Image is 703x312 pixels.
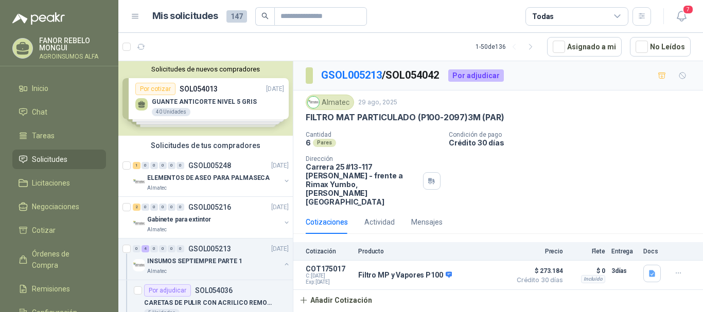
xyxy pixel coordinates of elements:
[271,244,289,254] p: [DATE]
[147,267,167,276] p: Almatec
[313,139,336,147] div: Pares
[12,79,106,98] a: Inicio
[12,173,106,193] a: Licitaciones
[188,204,231,211] p: GSOL005216
[512,265,563,277] span: $ 273.184
[122,65,289,73] button: Solicitudes de nuevos compradores
[358,248,505,255] p: Producto
[177,245,184,252] div: 0
[306,248,352,255] p: Cotización
[448,69,504,82] div: Por adjudicar
[133,201,291,234] a: 2 0 0 0 0 0 GSOL005216[DATE] Company LogoGabinete para extintorAlmatec
[512,277,563,283] span: Crédito 30 días
[152,9,218,24] h1: Mis solicitudes
[195,287,233,294] p: SOL054036
[358,271,452,280] p: Filtro MP y Vapores P100
[150,245,158,252] div: 0
[449,131,699,138] p: Condición de pago
[118,61,293,136] div: Solicitudes de nuevos compradoresPor cotizarSOL054013[DATE] GUANTE ANTICORTE NIVEL 5 GRIS40 Unida...
[133,259,145,271] img: Company Logo
[32,177,70,189] span: Licitaciones
[168,204,175,211] div: 0
[142,245,149,252] div: 4
[32,248,96,271] span: Órdenes de Compra
[118,136,293,155] div: Solicitudes de tus compradores
[144,284,191,297] div: Por adjudicar
[39,53,106,60] p: AGROINSUMOS ALFA
[32,83,48,94] span: Inicio
[12,221,106,240] a: Cotizar
[271,203,289,212] p: [DATE]
[32,225,56,236] span: Cotizar
[147,215,211,225] p: Gabinete para extintor
[547,37,622,57] button: Asignado a mi
[569,265,605,277] p: $ 0
[306,279,352,285] span: Exp: [DATE]
[581,275,605,283] div: Incluido
[177,162,184,169] div: 0
[147,184,167,192] p: Almatec
[32,106,47,118] span: Chat
[133,176,145,188] img: Company Logo
[32,283,70,295] span: Remisiones
[133,162,140,169] div: 1
[168,162,175,169] div: 0
[32,201,79,212] span: Negociaciones
[133,204,140,211] div: 2
[611,265,637,277] p: 3 días
[39,37,106,51] p: FANOR REBELO MONGUI
[147,256,242,266] p: INSUMOS SEPTIEMPRE PARTE 1
[159,162,167,169] div: 0
[32,154,67,165] span: Solicitudes
[306,138,311,147] p: 6
[306,131,441,138] p: Cantidad
[32,130,55,141] span: Tareas
[168,245,175,252] div: 0
[133,217,145,230] img: Company Logo
[358,98,397,107] p: 29 ago, 2025
[142,162,149,169] div: 0
[226,10,247,23] span: 147
[150,204,158,211] div: 0
[147,173,270,183] p: ELEMENTOS DE ASEO PARA PALMASECA
[306,155,419,162] p: Dirección
[364,216,395,228] div: Actividad
[271,161,289,171] p: [DATE]
[177,204,184,211] div: 0
[672,7,691,26] button: 7
[133,243,291,276] a: 0 4 0 0 0 0 GSOL005213[DATE] Company LogoINSUMOS SEPTIEMPRE PARTE 1Almatec
[682,5,694,14] span: 7
[293,290,378,310] button: Añadir Cotización
[261,12,269,20] span: search
[159,245,167,252] div: 0
[188,162,231,169] p: GSOL005248
[306,112,504,123] p: FILTRO MAT PARTICULADO (P100-2097)3M (PAR)
[643,248,664,255] p: Docs
[159,204,167,211] div: 0
[411,216,443,228] div: Mensajes
[449,138,699,147] p: Crédito 30 días
[306,216,348,228] div: Cotizaciones
[12,197,106,216] a: Negociaciones
[12,244,106,275] a: Órdenes de Compra
[188,245,231,252] p: GSOL005213
[306,95,354,110] div: Almatec
[308,97,319,108] img: Company Logo
[532,11,554,22] div: Todas
[150,162,158,169] div: 0
[321,67,440,83] p: / SOL054042
[476,39,539,55] div: 1 - 50 de 136
[611,248,637,255] p: Entrega
[133,159,291,192] a: 1 0 0 0 0 0 GSOL005248[DATE] Company LogoELEMENTOS DE ASEO PARA PALMASECAAlmatec
[569,248,605,255] p: Flete
[12,102,106,122] a: Chat
[12,12,65,25] img: Logo peakr
[147,226,167,234] p: Almatec
[306,265,352,273] p: COT175017
[306,162,419,206] p: Carrera 25 #13-117 [PERSON_NAME] - frente a Rimax Yumbo , [PERSON_NAME][GEOGRAPHIC_DATA]
[306,273,352,279] span: C: [DATE]
[12,150,106,169] a: Solicitudes
[142,204,149,211] div: 0
[133,245,140,252] div: 0
[144,298,272,308] p: CARETAS DE PULIR CON ACRILICO REMOVIBLE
